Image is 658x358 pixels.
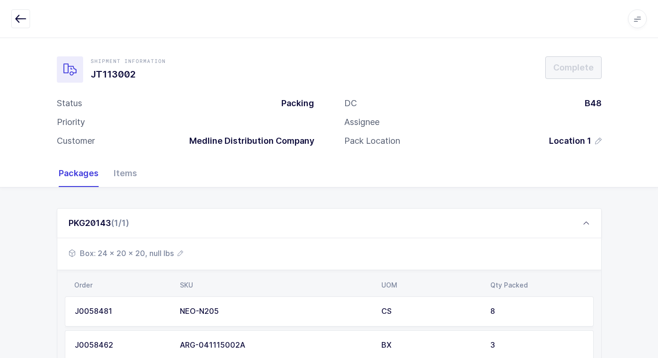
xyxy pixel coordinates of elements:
div: Medline Distribution Company [182,135,314,147]
div: J0058481 [75,307,169,316]
div: Status [57,98,82,109]
span: B48 [585,98,602,108]
div: PKG20143(1/1) [57,208,602,238]
div: NEO-N205 [180,307,370,316]
div: 3 [490,341,584,350]
div: SKU [180,281,370,289]
div: Assignee [344,117,379,128]
button: Box: 24 x 20 x 20, null lbs [69,248,183,259]
div: BX [381,341,479,350]
div: Packages [59,160,106,187]
div: Order [74,281,169,289]
div: Qty Packed [490,281,588,289]
div: PKG20143 [69,218,129,229]
div: Items [106,160,137,187]
div: CS [381,307,479,316]
span: Complete [553,62,594,73]
div: Shipment Information [91,57,166,65]
div: ARG-041115002A [180,341,370,350]
span: Location 1 [549,135,591,147]
div: Packing [274,98,314,109]
div: J0058462 [75,341,169,350]
span: (1/1) [111,218,129,228]
div: DC [344,98,357,109]
div: 8 [490,307,584,316]
div: UOM [381,281,479,289]
h1: JT113002 [91,67,166,82]
div: Priority [57,117,85,128]
div: Pack Location [344,135,400,147]
button: Complete [545,56,602,79]
div: Customer [57,135,95,147]
button: Location 1 [549,135,602,147]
